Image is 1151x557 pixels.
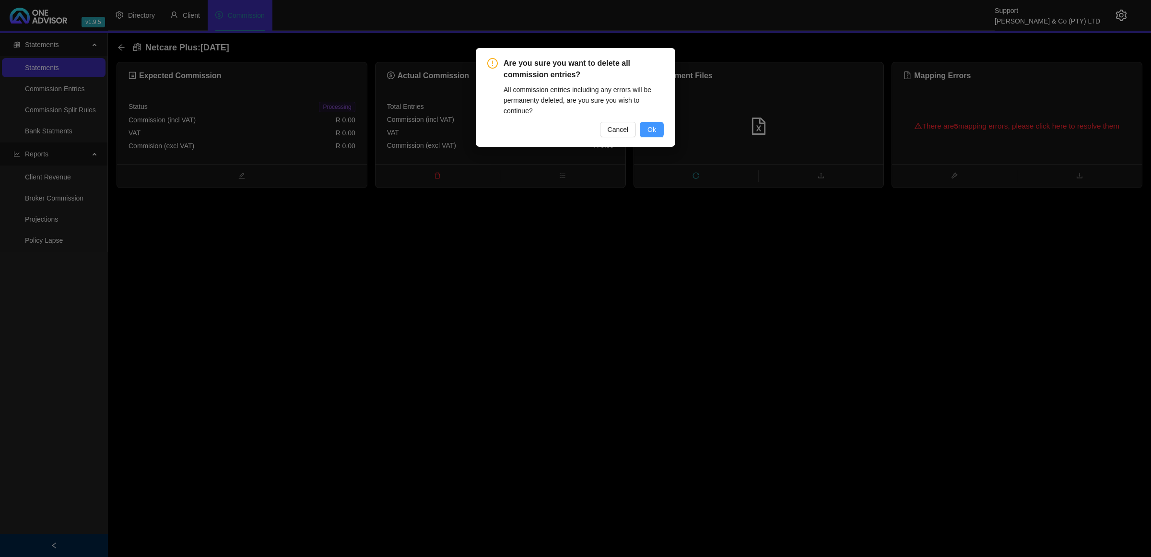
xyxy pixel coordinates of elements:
[504,58,664,81] span: Are you sure you want to delete all commission entries?
[647,124,656,135] span: Ok
[608,124,629,135] span: Cancel
[640,122,664,137] button: Ok
[487,58,498,69] span: exclamation-circle
[600,122,636,137] button: Cancel
[504,84,664,116] div: All commission entries including any errors will be permanenty deleted, are you sure you wish to ...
